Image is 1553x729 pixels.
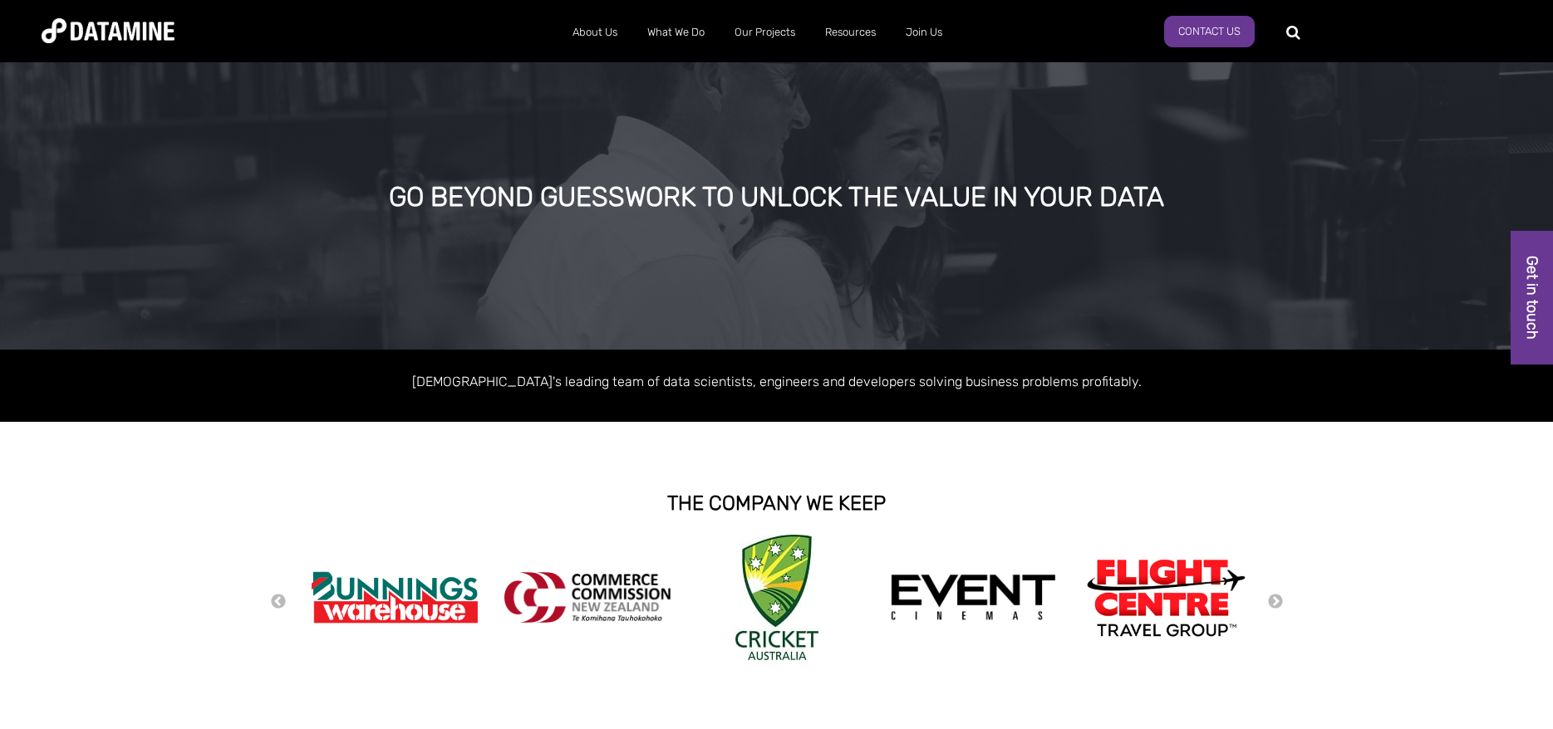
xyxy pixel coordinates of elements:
img: commercecommission [504,572,671,623]
img: Flight Centre [1083,555,1249,640]
div: GO BEYOND GUESSWORK TO UNLOCK THE VALUE IN YOUR DATA [177,183,1377,213]
a: Resources [810,11,891,54]
a: About Us [558,11,632,54]
img: Bunnings Warehouse [312,566,478,629]
img: event cinemas [890,574,1056,622]
img: Datamine [42,18,174,43]
a: Join Us [891,11,957,54]
a: Contact Us [1164,16,1255,47]
strong: THE COMPANY WE KEEP [667,492,886,515]
img: Cricket Australia [735,535,818,660]
a: Get in touch [1511,231,1553,364]
button: Previous [270,593,287,611]
a: Our Projects [720,11,810,54]
button: Next [1267,593,1284,611]
p: [DEMOGRAPHIC_DATA]'s leading team of data scientists, engineers and developers solving business p... [303,370,1251,393]
a: What We Do [632,11,720,54]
